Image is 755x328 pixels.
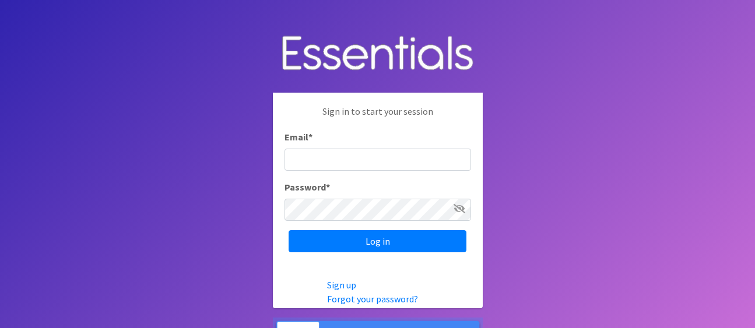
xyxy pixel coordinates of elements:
[285,180,330,194] label: Password
[289,230,466,252] input: Log in
[327,293,418,305] a: Forgot your password?
[285,130,312,144] label: Email
[308,131,312,143] abbr: required
[273,24,483,84] img: Human Essentials
[327,279,356,291] a: Sign up
[326,181,330,193] abbr: required
[285,104,471,130] p: Sign in to start your session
